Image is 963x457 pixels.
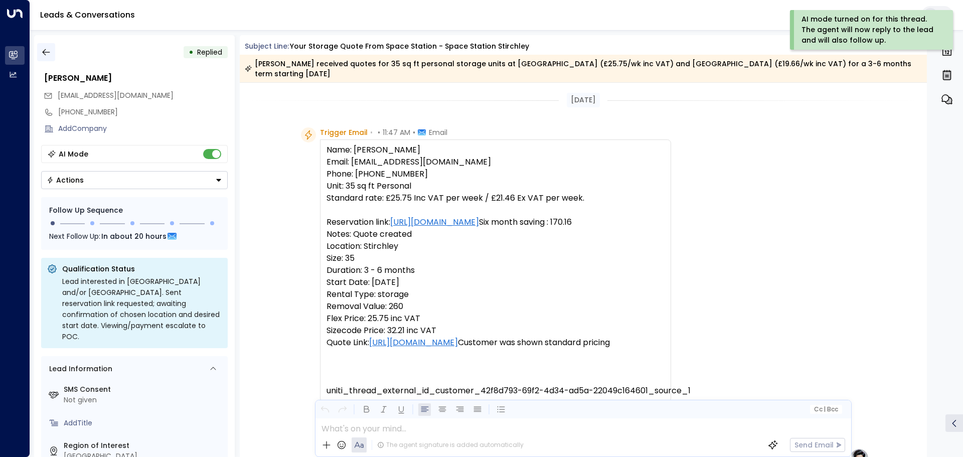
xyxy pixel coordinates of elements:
button: Redo [336,403,349,416]
div: Follow Up Sequence [49,205,220,216]
div: Lead interested in [GEOGRAPHIC_DATA] and/or [GEOGRAPHIC_DATA]. Sent reservation link requested; a... [62,276,222,342]
div: [PHONE_NUMBER] [58,107,228,117]
p: Qualification Status [62,264,222,274]
span: | [824,406,826,413]
label: SMS Consent [64,384,224,395]
span: [EMAIL_ADDRESS][DOMAIN_NAME] [58,90,174,100]
a: Leads & Conversations [40,9,135,21]
div: [PERSON_NAME] received quotes for 35 sq ft personal storage units at [GEOGRAPHIC_DATA] (£25.75/wk... [245,59,921,79]
span: Cc Bcc [814,406,838,413]
div: Button group with a nested menu [41,171,228,189]
div: AI Mode [59,149,88,159]
div: AddTitle [64,418,224,428]
button: Actions [41,171,228,189]
span: cchubb3089@gmail.com [58,90,174,101]
div: AI mode turned on for this thread. The agent will now reply to the lead and will also follow up. [801,14,939,46]
span: • [378,127,380,137]
button: Cc|Bcc [810,405,842,414]
div: Your storage quote from Space Station - Space Station Stirchley [290,41,529,52]
span: Replied [197,47,222,57]
div: [PERSON_NAME] [44,72,228,84]
div: [DATE] [567,93,600,107]
button: Undo [318,403,331,416]
div: Lead Information [46,364,112,374]
pre: Name: [PERSON_NAME] Email: [EMAIL_ADDRESS][DOMAIN_NAME] Phone: [PHONE_NUMBER] Unit: 35 sq ft Pers... [327,144,665,397]
span: Email [429,127,447,137]
div: The agent signature is added automatically [377,440,524,449]
span: 11:47 AM [383,127,410,137]
label: Region of Interest [64,440,224,451]
div: Not given [64,395,224,405]
a: [URL][DOMAIN_NAME] [369,337,458,349]
span: • [413,127,415,137]
span: Trigger Email [320,127,368,137]
a: [URL][DOMAIN_NAME] [390,216,479,228]
div: • [189,43,194,61]
div: Next Follow Up: [49,231,220,242]
div: Actions [47,176,84,185]
div: AddCompany [58,123,228,134]
span: • [370,127,373,137]
span: In about 20 hours [101,231,167,242]
span: Subject Line: [245,41,289,51]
